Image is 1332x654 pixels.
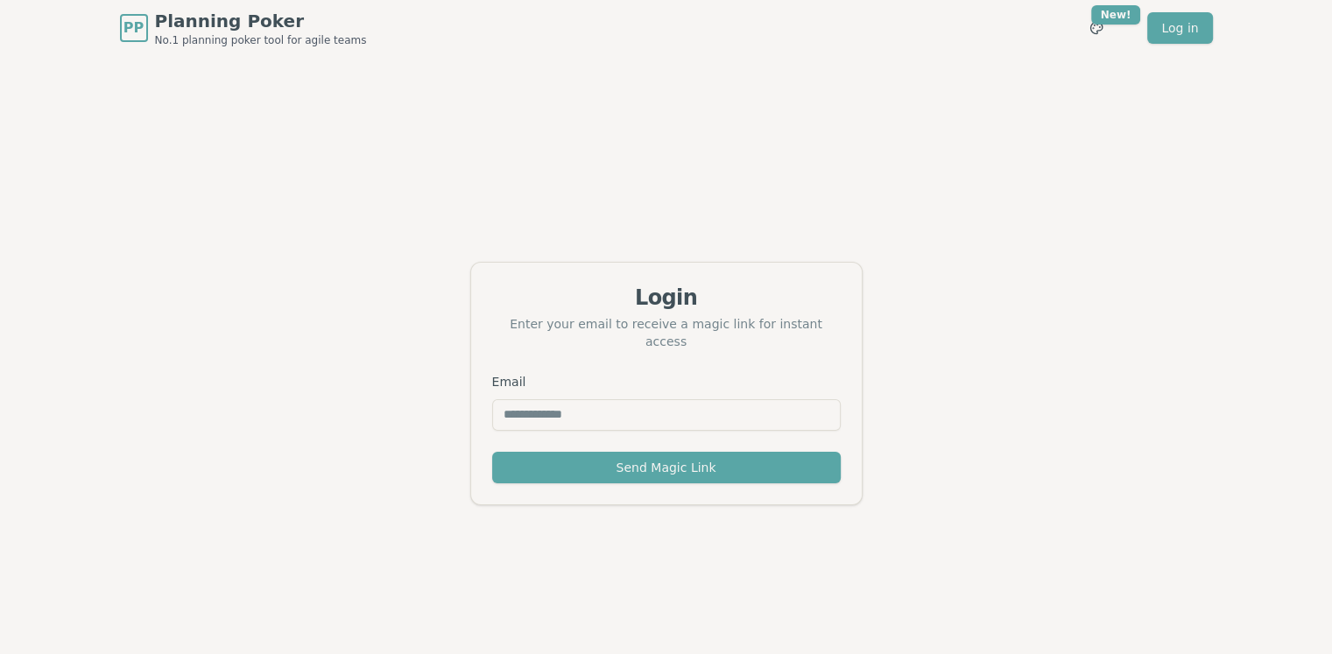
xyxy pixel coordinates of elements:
label: Email [492,375,526,389]
div: Login [492,284,841,312]
a: PPPlanning PokerNo.1 planning poker tool for agile teams [120,9,367,47]
span: Planning Poker [155,9,367,33]
div: New! [1091,5,1141,25]
span: No.1 planning poker tool for agile teams [155,33,367,47]
button: New! [1081,12,1112,44]
div: Enter your email to receive a magic link for instant access [492,315,841,350]
a: Log in [1147,12,1212,44]
button: Send Magic Link [492,452,841,483]
span: PP [123,18,144,39]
